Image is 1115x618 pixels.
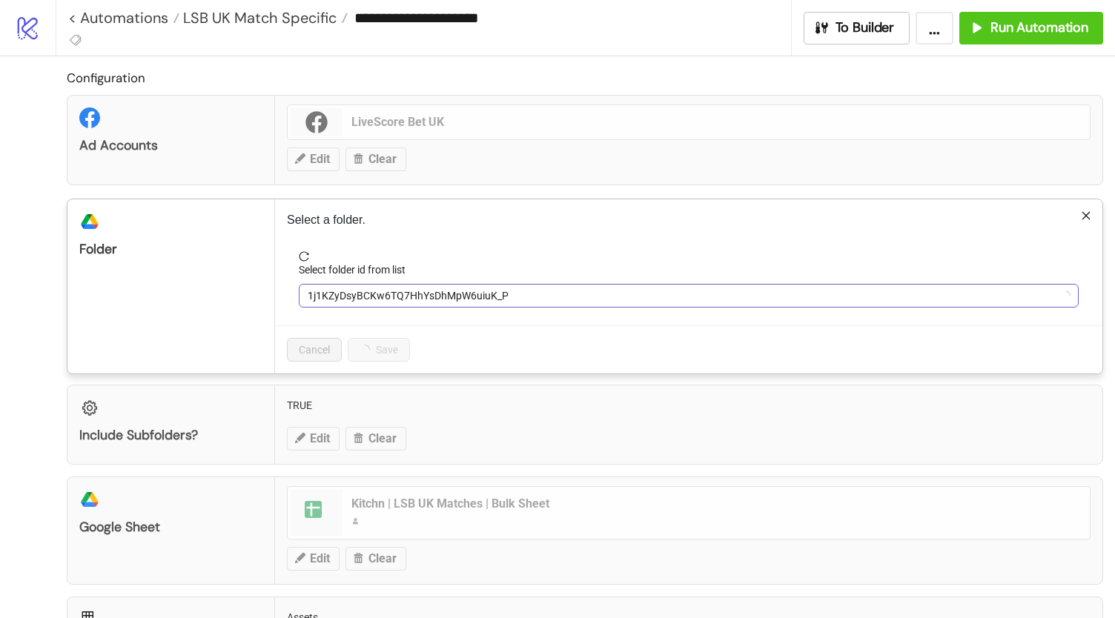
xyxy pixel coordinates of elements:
[287,338,342,362] button: Cancel
[916,12,953,44] button: ...
[287,211,1091,229] p: Select a folder.
[299,251,1079,262] span: reload
[299,262,415,278] label: Select folder id from list
[990,19,1088,36] span: Run Automation
[1060,290,1072,302] span: loading
[308,285,1070,307] span: 1j1KZyDsyBCKw6TQ7HhYsDhMpW6uiuK_P
[79,241,262,258] div: Folder
[804,12,910,44] button: To Builder
[348,338,410,362] button: Save
[836,19,895,36] span: To Builder
[179,10,348,25] a: LSB UK Match Specific
[179,8,337,27] span: LSB UK Match Specific
[1081,210,1091,221] span: close
[959,12,1103,44] button: Run Automation
[67,68,1103,87] h2: Configuration
[68,10,179,25] a: < Automations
